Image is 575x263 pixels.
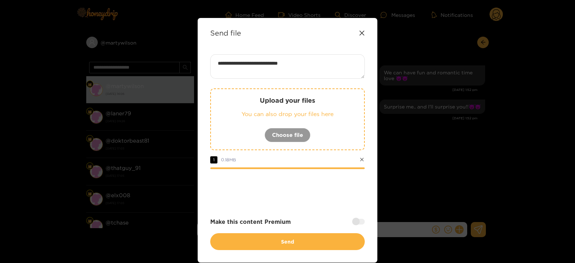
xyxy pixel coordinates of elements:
[225,110,350,118] p: You can also drop your files here
[210,233,365,250] button: Send
[225,96,350,105] p: Upload your files
[210,156,217,163] span: 1
[264,128,310,142] button: Choose file
[210,29,241,37] strong: Send file
[210,218,291,226] strong: Make this content Premium
[221,157,236,162] span: 0.18 MB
